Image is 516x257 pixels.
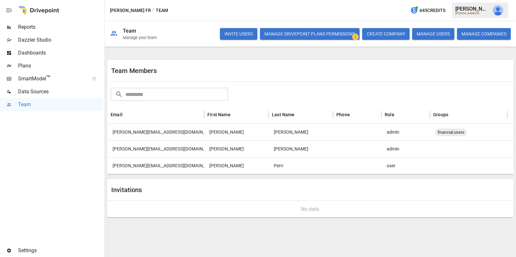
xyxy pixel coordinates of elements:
[260,28,360,40] button: Manage Drivepoint Plans Permissions
[457,28,511,40] button: MANAGE COMPANIES
[123,28,136,34] div: Team
[111,186,311,194] div: Invitations
[455,12,489,15] div: [PERSON_NAME] FR
[455,6,489,12] div: [PERSON_NAME]
[382,157,430,174] div: user
[449,110,458,119] button: Sort
[269,124,333,140] div: Osman
[382,124,430,140] div: admin
[395,110,404,119] button: Sort
[18,75,85,83] span: SmartModel
[351,110,360,119] button: Sort
[420,6,445,15] span: 645 Credits
[412,28,454,40] button: MANAGE USERS
[489,1,507,19] button: Julie Wilton
[269,140,333,157] div: Leon
[18,101,103,108] span: Team
[493,5,503,15] img: Julie Wilton
[220,28,257,40] button: INVITE USERS
[18,23,103,31] span: Reports
[204,157,269,174] div: Susan
[123,35,157,40] div: Manage your team
[113,206,508,212] div: No data.
[18,247,103,254] span: Settings
[385,112,394,117] div: Role
[46,74,51,82] span: ™
[18,88,103,96] span: Data Sources
[408,5,448,16] button: 645Credits
[107,157,204,174] div: susan@violettefr.com
[382,140,430,157] div: admin
[110,6,151,15] button: [PERSON_NAME] FR
[295,110,304,119] button: Sort
[362,28,410,40] button: CREATE COMPANY
[231,110,240,119] button: Sort
[111,67,311,75] div: Team Members
[123,110,132,119] button: Sort
[204,140,269,157] div: Isabel
[272,112,295,117] div: Last Name
[435,124,467,140] span: financial.users
[18,62,103,70] span: Plans
[111,112,123,117] div: Email
[18,36,103,44] span: Dazzler Studio
[18,49,103,57] span: Dashboards
[433,112,448,117] div: Groups
[269,157,333,174] div: Perri
[107,124,204,140] div: jennifer@violettefr.com
[207,112,231,117] div: First Name
[204,124,269,140] div: Jennifer
[336,112,350,117] div: Phone
[152,6,154,15] div: /
[107,140,204,157] div: isabel@violettefr.com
